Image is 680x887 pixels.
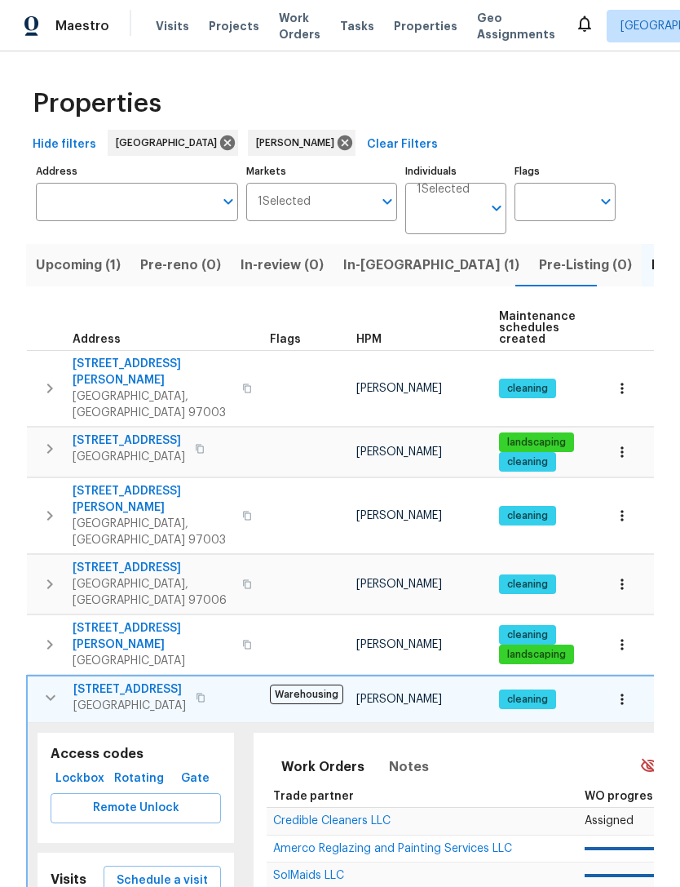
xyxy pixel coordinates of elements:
[343,254,519,277] span: In-[GEOGRAPHIC_DATA] (1)
[273,871,344,880] a: SolMaids LLC
[73,432,185,449] span: [STREET_ADDRESS]
[594,190,617,213] button: Open
[140,254,221,277] span: Pre-reno (0)
[33,95,161,112] span: Properties
[26,130,103,160] button: Hide filters
[73,516,232,548] span: [GEOGRAPHIC_DATA], [GEOGRAPHIC_DATA] 97003
[273,815,391,827] span: Credible Cleaners LLC
[356,579,442,590] span: [PERSON_NAME]
[273,844,512,854] a: Amerco Reglazing and Painting Services LLC
[539,254,632,277] span: Pre-Listing (0)
[273,870,344,881] span: SolMaids LLC
[360,130,444,160] button: Clear Filters
[405,166,506,176] label: Individuals
[356,446,442,458] span: [PERSON_NAME]
[356,510,442,521] span: [PERSON_NAME]
[499,311,576,345] span: Maintenance schedules created
[273,816,391,826] a: Credible Cleaners LLC
[340,20,374,32] span: Tasks
[417,183,470,197] span: 1 Selected
[57,769,103,789] span: Lockbox
[356,383,442,394] span: [PERSON_NAME]
[501,455,554,469] span: cleaning
[256,135,341,151] span: [PERSON_NAME]
[36,166,238,176] label: Address
[217,190,240,213] button: Open
[73,388,232,421] span: [GEOGRAPHIC_DATA], [GEOGRAPHIC_DATA] 97003
[73,698,186,714] span: [GEOGRAPHIC_DATA]
[501,436,572,450] span: landscaping
[501,628,554,642] span: cleaning
[73,334,121,345] span: Address
[273,843,512,854] span: Amerco Reglazing and Painting Services LLC
[109,764,169,794] button: Rotating
[209,18,259,34] span: Projects
[73,681,186,698] span: [STREET_ADDRESS]
[485,197,508,220] button: Open
[51,793,221,823] button: Remote Unlock
[376,190,399,213] button: Open
[169,764,221,794] button: Gate
[356,694,442,705] span: [PERSON_NAME]
[394,18,457,34] span: Properties
[585,791,660,802] span: WO progress
[356,334,382,345] span: HPM
[356,639,442,650] span: [PERSON_NAME]
[51,764,109,794] button: Lockbox
[73,576,232,609] span: [GEOGRAPHIC_DATA], [GEOGRAPHIC_DATA] 97006
[36,254,121,277] span: Upcoming (1)
[73,449,185,465] span: [GEOGRAPHIC_DATA]
[73,356,232,388] span: [STREET_ADDRESS][PERSON_NAME]
[585,813,675,830] p: Assigned
[501,693,554,707] span: cleaning
[248,130,355,156] div: [PERSON_NAME]
[73,620,232,653] span: [STREET_ADDRESS][PERSON_NAME]
[33,135,96,155] span: Hide filters
[73,560,232,576] span: [STREET_ADDRESS]
[477,10,555,42] span: Geo Assignments
[246,166,398,176] label: Markets
[73,483,232,516] span: [STREET_ADDRESS][PERSON_NAME]
[51,746,221,763] h5: Access codes
[156,18,189,34] span: Visits
[273,791,354,802] span: Trade partner
[279,10,320,42] span: Work Orders
[73,653,232,669] span: [GEOGRAPHIC_DATA]
[55,18,109,34] span: Maestro
[108,130,238,156] div: [GEOGRAPHIC_DATA]
[514,166,616,176] label: Flags
[389,756,429,778] span: Notes
[501,578,554,592] span: cleaning
[175,769,214,789] span: Gate
[501,509,554,523] span: cleaning
[501,382,554,396] span: cleaning
[281,756,364,778] span: Work Orders
[270,685,343,704] span: Warehousing
[270,334,301,345] span: Flags
[64,798,208,818] span: Remote Unlock
[241,254,324,277] span: In-review (0)
[116,135,223,151] span: [GEOGRAPHIC_DATA]
[501,648,572,662] span: landscaping
[116,769,162,789] span: Rotating
[258,195,311,209] span: 1 Selected
[367,135,438,155] span: Clear Filters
